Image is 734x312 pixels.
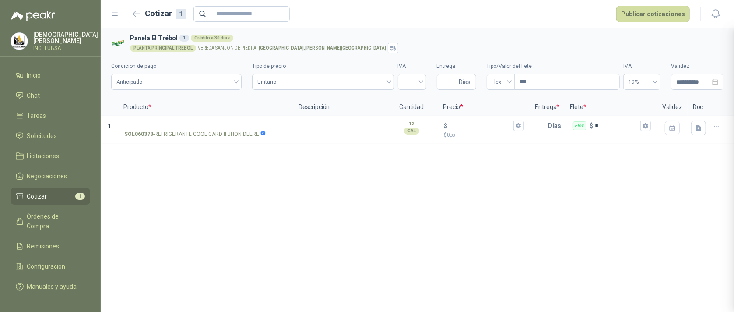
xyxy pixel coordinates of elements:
[27,262,66,271] span: Configuración
[145,7,186,20] h2: Cotizar
[11,188,90,205] a: Cotizar1
[27,282,77,291] span: Manuales y ayuda
[616,6,690,22] button: Publicar cotizaciones
[11,208,90,234] a: Órdenes de Compra
[11,107,90,124] a: Tareas
[27,111,46,121] span: Tareas
[11,67,90,84] a: Inicio
[27,151,60,161] span: Licitaciones
[11,11,55,21] img: Logo peakr
[11,238,90,255] a: Remisiones
[27,191,47,201] span: Cotizar
[11,278,90,295] a: Manuales y ayuda
[27,131,57,141] span: Solicitudes
[11,148,90,164] a: Licitaciones
[27,212,82,231] span: Órdenes de Compra
[27,241,60,251] span: Remisiones
[11,87,90,104] a: Chat
[11,168,90,184] a: Negociaciones
[11,128,90,144] a: Solicitudes
[176,9,186,19] div: 1
[27,171,67,181] span: Negociaciones
[11,33,28,50] img: Company Logo
[11,258,90,275] a: Configuración
[75,193,85,200] span: 1
[33,46,98,51] p: INGELUBSA
[33,32,98,44] p: [DEMOGRAPHIC_DATA] [PERSON_NAME]
[27,91,40,100] span: Chat
[27,71,41,80] span: Inicio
